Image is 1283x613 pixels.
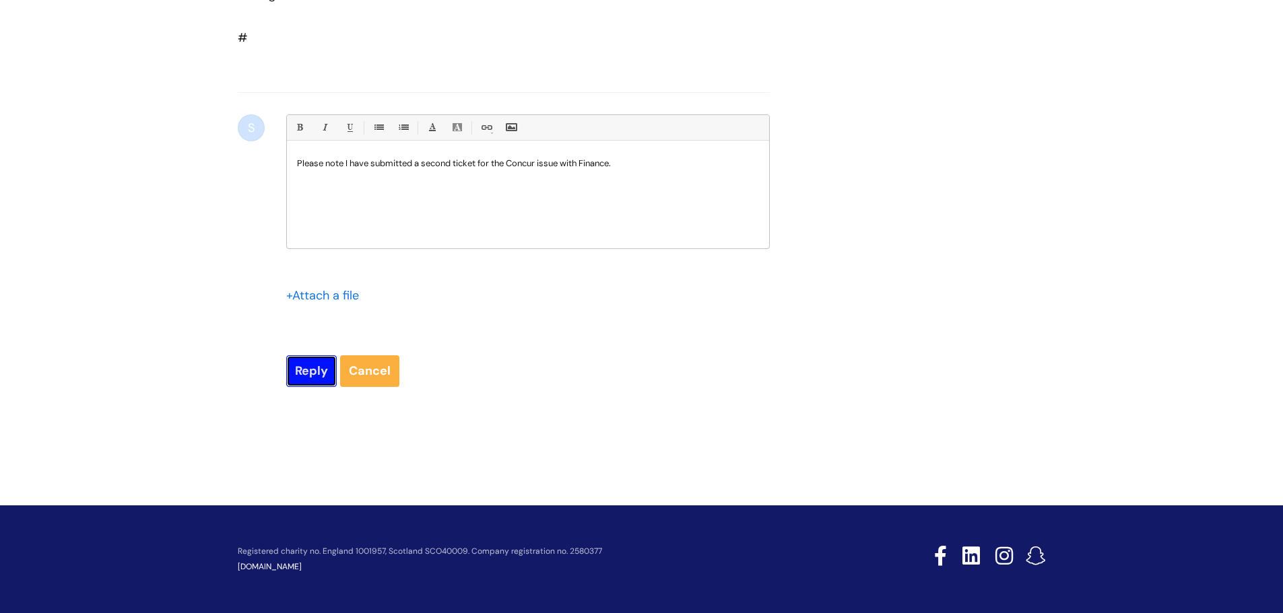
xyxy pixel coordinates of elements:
[238,561,302,572] a: [DOMAIN_NAME]
[238,547,838,556] p: Registered charity no. England 1001957, Scotland SCO40009. Company registration no. 2580377
[238,114,265,141] div: S
[370,119,387,136] a: • Unordered List (Ctrl-Shift-7)
[341,119,358,136] a: Underline(Ctrl-U)
[286,285,367,306] div: Attach a file
[395,119,412,136] a: 1. Ordered List (Ctrl-Shift-8)
[478,119,494,136] a: Link
[424,119,440,136] a: Font Color
[297,157,759,182] p: Please note I have submitted a second ticket for the Concur issue with Finance.
[340,355,399,386] a: Cancel
[316,119,333,136] a: Italic (Ctrl-I)
[286,355,337,386] input: Reply
[449,119,465,136] a: Back Color
[502,119,519,136] a: Insert Image...
[291,119,308,136] a: Bold (Ctrl-B)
